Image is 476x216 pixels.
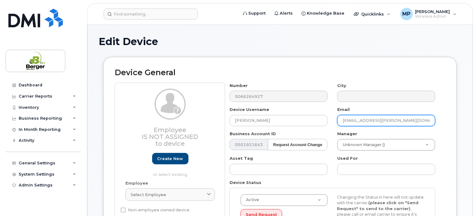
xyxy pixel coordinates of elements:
label: Manager [337,131,357,137]
label: Employee [125,180,148,186]
a: Active [241,195,328,206]
h3: Employee [125,126,215,147]
button: Request Account Change [268,139,328,150]
label: Email [337,107,350,113]
a: Select employee [125,188,215,201]
label: Number [230,83,248,89]
a: Create new [152,153,189,164]
label: Device Username [230,107,269,113]
label: Used For [337,155,358,161]
strong: (please click on "Send Request" to send to the carrier) [337,200,419,211]
label: Non-employee owned device [121,206,189,214]
h1: Edit Device [99,36,461,47]
label: Business Account ID [230,131,276,137]
span: to device [156,140,185,147]
p: or select existing [125,172,215,177]
label: Device Status [230,180,261,186]
span: Unknown Manager () [339,142,385,148]
span: Is not assigned [142,133,198,140]
label: City [337,83,346,89]
span: Select employee [131,192,166,198]
h2: Device General [115,68,445,77]
span: Active [242,197,259,203]
strong: Request Account Change [273,142,322,147]
a: Unknown Manager () [338,139,435,150]
label: Asset Tag [230,155,253,161]
input: Non-employee owned device [121,208,126,213]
